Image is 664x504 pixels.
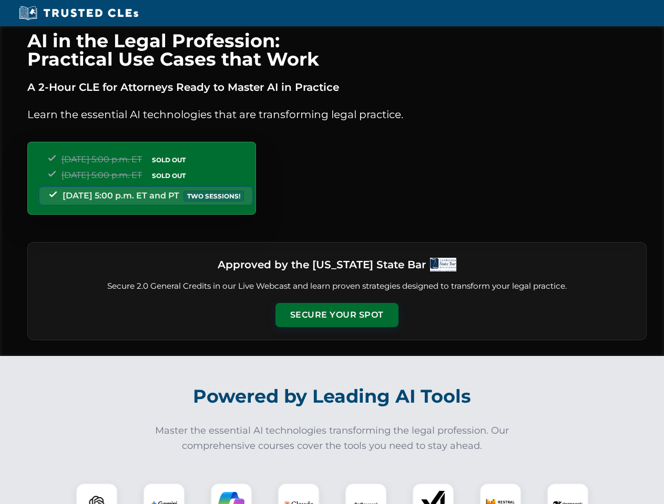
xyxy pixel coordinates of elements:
[41,378,624,415] h2: Powered by Leading AI Tools
[430,258,456,271] img: Logo
[148,154,189,165] span: SOLD OUT
[62,154,142,164] span: [DATE] 5:00 p.m. ET
[27,31,647,68] h1: AI in the Legal Profession: Practical Use Cases that Work
[27,106,647,123] p: Learn the essential AI technologies that are transforming legal practice.
[62,170,142,180] span: [DATE] 5:00 p.m. ET
[148,423,516,454] p: Master the essential AI technologies transforming the legal profession. Our comprehensive courses...
[27,79,647,96] p: A 2-Hour CLE for Attorneys Ready to Master AI in Practice
[275,303,399,327] button: Secure Your Spot
[40,280,634,292] p: Secure 2.0 General Credits in our Live Webcast and learn proven strategies designed to transform ...
[218,255,426,274] h3: Approved by the [US_STATE] State Bar
[148,170,189,181] span: SOLD OUT
[16,5,141,21] img: Trusted CLEs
